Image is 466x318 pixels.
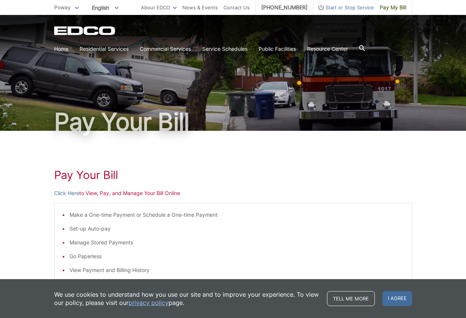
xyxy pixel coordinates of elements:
[182,3,218,12] a: News & Events
[70,266,404,274] li: View Payment and Billing History
[86,1,124,14] span: English
[54,290,320,307] p: We use cookies to understand how you use our site and to improve your experience. To view our pol...
[54,189,412,197] p: to View, Pay, and Manage Your Bill Online
[80,45,129,53] a: Residential Services
[223,3,250,12] a: Contact Us
[54,4,71,10] span: Poway
[129,299,169,307] a: privacy policy
[382,291,412,306] span: I agree
[307,45,348,53] a: Resource Center
[70,238,404,247] li: Manage Stored Payments
[259,45,296,53] a: Public Facilities
[54,189,79,197] a: Click Here
[54,110,412,134] h1: Pay Your Bill
[70,252,404,260] li: Go Paperless
[140,45,191,53] a: Commercial Services
[54,45,68,53] a: Home
[70,211,404,219] li: Make a One-time Payment or Schedule a One-time Payment
[141,3,177,12] a: About EDCO
[54,168,412,182] h1: Pay Your Bill
[380,3,406,12] span: Pay My Bill
[70,225,404,233] li: Set-up Auto-pay
[202,45,247,53] a: Service Schedules
[327,291,375,306] a: Tell me more
[54,26,116,35] a: EDCD logo. Return to the homepage.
